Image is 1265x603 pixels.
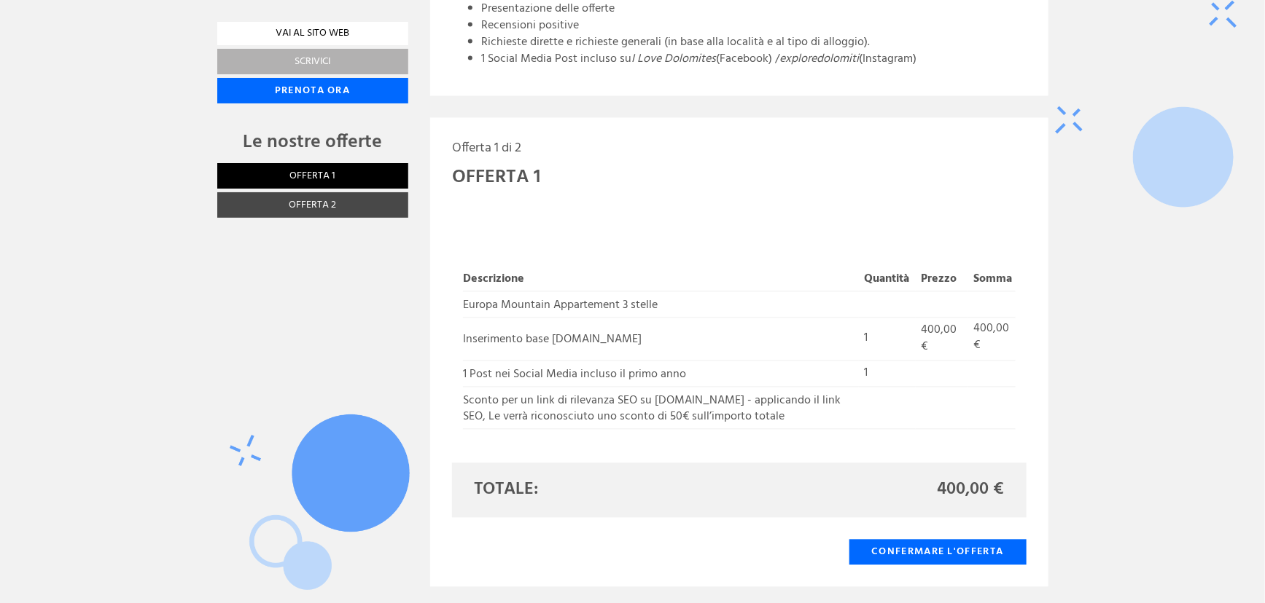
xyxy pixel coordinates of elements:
[922,321,957,357] span: 400,00 €
[968,269,1015,291] th: Somma
[968,318,1015,361] td: 400,00 €
[289,167,335,184] span: Offerta 1
[463,292,859,318] td: Europa Mountain Appartement 3 stelle
[463,360,859,387] td: 1 Post nei Social Media incluso il primo anno
[481,17,1027,34] li: Recensioni positive
[289,197,336,213] span: Offerta 2
[859,269,916,291] th: Quantità
[217,49,408,74] a: Scrivici
[452,138,521,159] span: Offerta 1 di 2
[779,50,859,68] em: exploredolomiti
[849,540,1027,565] a: Confermare l'offerta
[463,478,739,502] div: Totale:
[217,78,408,103] a: Prenota ora
[938,478,1005,502] span: 400,00 €
[481,1,1027,17] li: Presentazione delle offerte
[481,51,1027,68] li: 1 Social Media Post incluso su (Facebook) / (Instagram)
[859,318,916,361] td: 1
[463,387,859,430] td: Sconto per un link di rilevanza SEO su [DOMAIN_NAME] - applicando il link SEO, Le verrà riconosci...
[859,360,916,387] td: 1
[463,269,859,291] th: Descrizione
[463,318,859,361] td: Inserimento base [DOMAIN_NAME]
[217,22,408,45] a: Vai al sito web
[217,129,408,156] div: Le nostre offerte
[916,269,968,291] th: Prezzo
[481,34,1027,51] li: Richieste dirette e richieste generali (in base alla località e al tipo di alloggio).
[452,165,540,192] div: Offerta 1
[631,50,716,68] em: I Love Dolomites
